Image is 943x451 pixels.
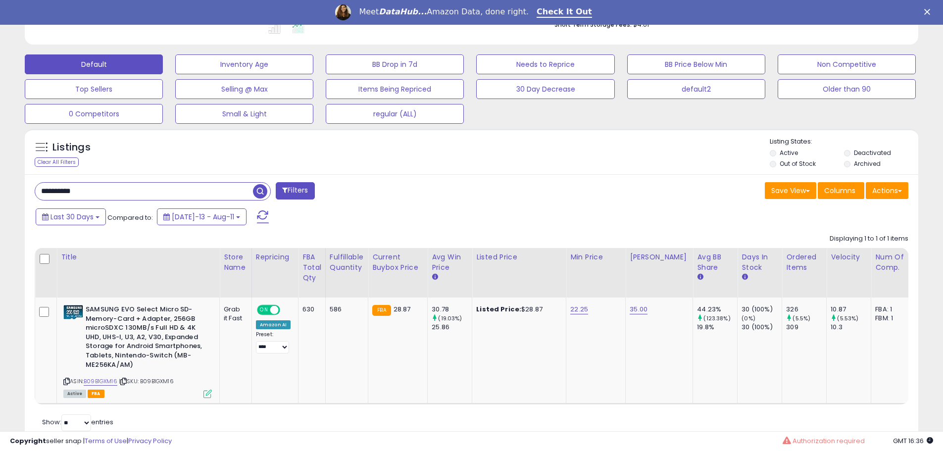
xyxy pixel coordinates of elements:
strong: Copyright [10,436,46,446]
button: Inventory Age [175,54,313,74]
span: All listings currently available for purchase on Amazon [63,390,86,398]
button: Needs to Reprice [476,54,614,74]
button: Older than 90 [778,79,916,99]
div: FBM: 1 [875,314,908,323]
button: BB Drop in 7d [326,54,464,74]
div: Avg BB Share [697,252,733,273]
a: 22.25 [570,304,588,314]
div: Ordered Items [786,252,822,273]
small: Avg Win Price. [432,273,438,282]
label: Out of Stock [780,159,816,168]
button: Last 30 Days [36,208,106,225]
div: Num of Comp. [875,252,911,273]
span: 28.87 [394,304,411,314]
div: 30 (100%) [742,305,782,314]
div: 30.78 [432,305,472,314]
span: Last 30 Days [50,212,94,222]
small: Avg BB Share. [697,273,703,282]
a: Terms of Use [85,436,127,446]
div: Store Name [224,252,248,273]
div: $28.87 [476,305,558,314]
span: Compared to: [107,213,153,222]
div: 10.87 [831,305,871,314]
small: Days In Stock. [742,273,747,282]
span: [DATE]-13 - Aug-11 [172,212,234,222]
div: 44.23% [697,305,737,314]
div: 19.8% [697,323,737,332]
small: (0%) [742,314,755,322]
div: ASIN: [63,305,212,397]
div: Repricing [256,252,294,262]
span: OFF [279,306,295,314]
h5: Listings [52,141,91,154]
button: 30 Day Decrease [476,79,614,99]
div: [PERSON_NAME] [630,252,689,262]
button: BB Price Below Min [627,54,765,74]
div: Fulfillable Quantity [330,252,364,273]
button: Columns [818,182,864,199]
img: Profile image for Georgie [335,4,351,20]
button: Top Sellers [25,79,163,99]
img: 412hxiwuTyL._SL40_.jpg [63,305,83,319]
b: SAMSUNG EVO Select Micro SD-Memory-Card + Adapter, 256GB microSDXC 130MB/s Full HD & 4K UHD, UHS-... [86,305,206,372]
button: default2 [627,79,765,99]
div: Clear All Filters [35,157,79,167]
label: Archived [854,159,881,168]
a: 35.00 [630,304,647,314]
button: 0 Competitors [25,104,163,124]
button: regular (ALL) [326,104,464,124]
div: Min Price [570,252,621,262]
span: Show: entries [42,417,113,427]
button: [DATE]-13 - Aug-11 [157,208,247,225]
small: (5.53%) [837,314,858,322]
div: Displaying 1 to 1 of 1 items [830,234,908,244]
button: Items Being Repriced [326,79,464,99]
div: Current Buybox Price [372,252,423,273]
div: Avg Win Price [432,252,468,273]
div: seller snap | | [10,437,172,446]
div: 309 [786,323,826,332]
div: Days In Stock [742,252,778,273]
small: FBA [372,305,391,316]
a: B09B1GXM16 [84,377,117,386]
span: 2025-09-11 16:36 GMT [893,436,933,446]
div: FBA Total Qty [302,252,321,283]
small: (5.5%) [793,314,810,322]
div: 10.3 [831,323,871,332]
a: Privacy Policy [128,436,172,446]
b: Listed Price: [476,304,521,314]
button: Default [25,54,163,74]
button: Filters [276,182,314,200]
a: Check It Out [537,7,592,18]
div: Close [924,9,934,15]
div: Title [61,252,215,262]
span: Columns [824,186,855,196]
button: Selling @ Max [175,79,313,99]
button: Small & Light [175,104,313,124]
button: Save View [765,182,816,199]
div: Meet Amazon Data, done right. [359,7,529,17]
div: 25.86 [432,323,472,332]
small: (19.03%) [438,314,462,322]
div: Listed Price [476,252,562,262]
div: Velocity [831,252,867,262]
button: Actions [866,182,908,199]
p: Listing States: [770,137,918,147]
label: Active [780,149,798,157]
div: Grab it Fast [224,305,244,323]
small: (123.38%) [703,314,730,322]
div: Amazon AI [256,320,291,329]
div: 630 [302,305,318,314]
div: 326 [786,305,826,314]
span: | SKU: B09B1GXM16 [119,377,174,385]
div: Preset: [256,331,291,353]
div: 586 [330,305,360,314]
i: DataHub... [379,7,427,16]
button: Non Competitive [778,54,916,74]
label: Deactivated [854,149,891,157]
div: FBA: 1 [875,305,908,314]
div: 30 (100%) [742,323,782,332]
span: FBA [88,390,104,398]
span: ON [258,306,270,314]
